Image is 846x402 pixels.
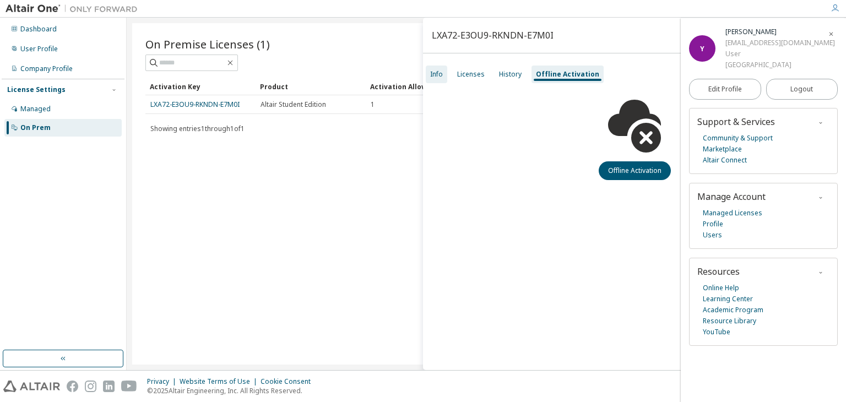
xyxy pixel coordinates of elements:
[700,44,704,53] span: Y
[703,144,742,155] a: Marketplace
[67,381,78,392] img: facebook.svg
[703,230,722,241] a: Users
[703,133,773,144] a: Community & Support
[499,70,522,79] div: History
[766,79,838,100] button: Logout
[790,84,813,95] span: Logout
[703,305,763,316] a: Academic Program
[180,377,261,386] div: Website Terms of Use
[703,208,762,219] a: Managed Licenses
[697,116,775,128] span: Support & Services
[20,25,57,34] div: Dashboard
[725,37,835,48] div: [EMAIL_ADDRESS][DOMAIN_NAME]
[689,79,761,100] a: Edit Profile
[370,78,471,95] div: Activation Allowed
[145,36,270,52] span: On Premise Licenses (1)
[20,45,58,53] div: User Profile
[371,100,375,109] span: 1
[20,123,51,132] div: On Prem
[150,78,251,95] div: Activation Key
[703,294,753,305] a: Learning Center
[725,26,835,37] div: Yuliia Luhutsenko
[260,78,361,95] div: Product
[708,85,742,94] span: Edit Profile
[703,283,739,294] a: Online Help
[147,377,180,386] div: Privacy
[121,381,137,392] img: youtube.svg
[536,70,599,79] div: Offline Activation
[3,381,60,392] img: altair_logo.svg
[430,70,443,79] div: Info
[599,161,671,180] button: Offline Activation
[150,124,245,133] span: Showing entries 1 through 1 of 1
[703,316,756,327] a: Resource Library
[20,105,51,113] div: Managed
[6,3,143,14] img: Altair One
[697,191,766,203] span: Manage Account
[147,386,317,395] p: © 2025 Altair Engineering, Inc. All Rights Reserved.
[261,100,326,109] span: Altair Student Edition
[7,85,66,94] div: License Settings
[85,381,96,392] img: instagram.svg
[20,64,73,73] div: Company Profile
[703,219,723,230] a: Profile
[703,155,747,166] a: Altair Connect
[103,381,115,392] img: linkedin.svg
[457,70,485,79] div: Licenses
[725,48,835,59] div: User
[261,377,317,386] div: Cookie Consent
[725,59,835,70] div: [GEOGRAPHIC_DATA]
[697,265,740,278] span: Resources
[150,100,240,109] a: LXA72-E3OU9-RKNDN-E7M0I
[703,327,730,338] a: YouTube
[432,31,554,40] div: LXA72-E3OU9-RKNDN-E7M0I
